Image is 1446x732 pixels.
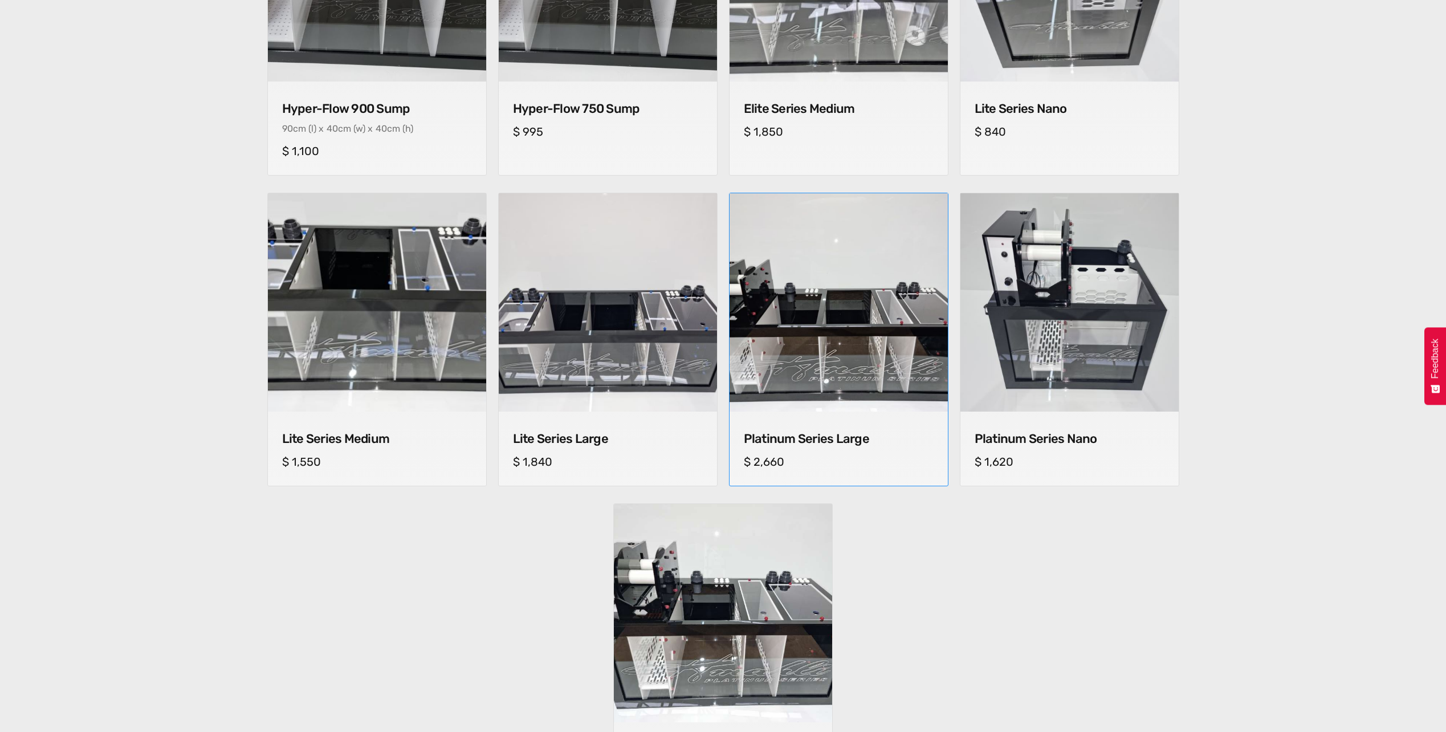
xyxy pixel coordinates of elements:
[293,123,324,134] div: cm (l) x
[975,101,1164,116] h4: Lite Series Nano
[282,432,472,446] h4: Lite Series Medium
[744,125,934,139] h5: $ 1,850
[282,123,293,134] div: 90
[499,193,717,412] img: Lite Series Large
[513,432,703,446] h4: Lite Series Large
[744,455,934,469] h5: $ 2,660
[975,125,1164,139] h5: $ 840
[614,504,832,722] img: Platinum Series Medium Sump
[744,101,934,116] h4: Elite Series Medium
[498,193,718,486] a: Lite Series LargeLite Series LargeLite Series Large$ 1,840
[1424,327,1446,405] button: Feedback - Show survey
[975,432,1164,446] h4: Platinum Series Nano
[267,193,487,486] a: Lite Series MediumLite Series MediumLite Series Medium$ 1,550
[960,193,1179,412] img: Platinum Series Nano
[729,193,948,486] a: Platinum Series LargePlatinum Series LargePlatinum Series Large$ 2,660
[387,123,413,134] div: cm (h)
[513,125,703,139] h5: $ 995
[327,123,338,134] div: 40
[282,455,472,469] h5: $ 1,550
[724,188,953,417] img: Platinum Series Large
[282,101,472,116] h4: Hyper-Flow 900 Sump
[338,123,373,134] div: cm (w) x
[282,144,472,158] h5: $ 1,100
[975,455,1164,469] h5: $ 1,620
[513,101,703,116] h4: Hyper-Flow 750 Sump
[960,193,1179,486] a: Platinum Series NanoPlatinum Series NanoPlatinum Series Nano$ 1,620
[268,193,486,412] img: Lite Series Medium
[1430,339,1440,379] span: Feedback
[376,123,387,134] div: 40
[513,455,703,469] h5: $ 1,840
[744,432,934,446] h4: Platinum Series Large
